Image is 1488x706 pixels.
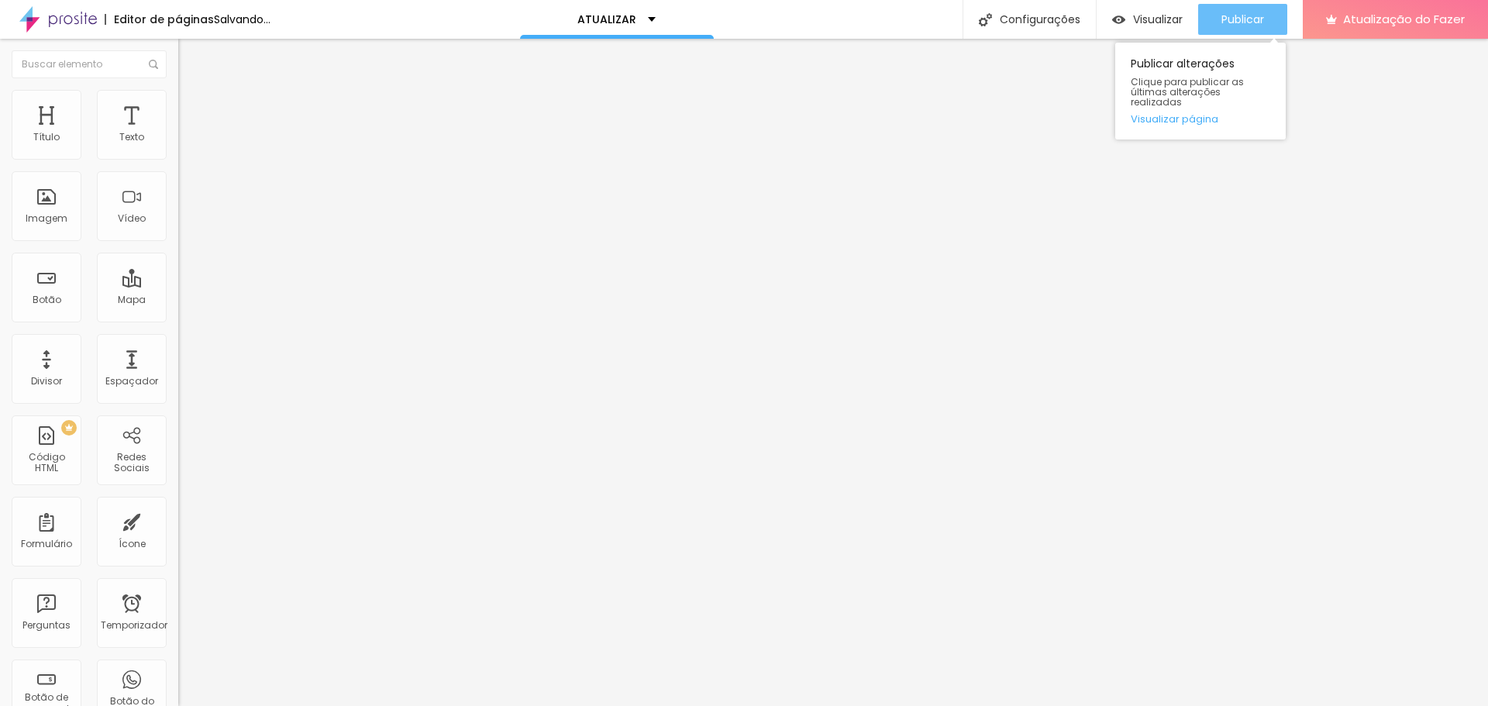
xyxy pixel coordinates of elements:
input: Buscar elemento [12,50,167,78]
font: Publicar alterações [1131,56,1235,71]
font: Vídeo [118,212,146,225]
font: Configurações [1000,12,1080,27]
font: Atualização do Fazer [1343,11,1465,27]
a: Visualizar página [1131,114,1270,124]
font: Ícone [119,537,146,550]
font: Publicar [1221,12,1264,27]
font: Mapa [118,293,146,306]
font: ATUALIZAR [577,12,636,27]
iframe: Editor [178,39,1488,706]
font: Redes Sociais [114,450,150,474]
font: Imagem [26,212,67,225]
font: Clique para publicar as últimas alterações realizadas [1131,75,1244,108]
font: Visualizar página [1131,112,1218,126]
img: view-1.svg [1112,13,1125,26]
font: Perguntas [22,618,71,632]
font: Temporizador [101,618,167,632]
font: Texto [119,130,144,143]
font: Código HTML [29,450,65,474]
img: Ícone [979,13,992,26]
font: Espaçador [105,374,158,387]
font: Editor de páginas [114,12,214,27]
font: Visualizar [1133,12,1183,27]
font: Divisor [31,374,62,387]
font: Título [33,130,60,143]
font: Botão [33,293,61,306]
button: Publicar [1198,4,1287,35]
button: Visualizar [1097,4,1198,35]
font: Formulário [21,537,72,550]
div: Salvando... [214,14,270,25]
img: Ícone [149,60,158,69]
